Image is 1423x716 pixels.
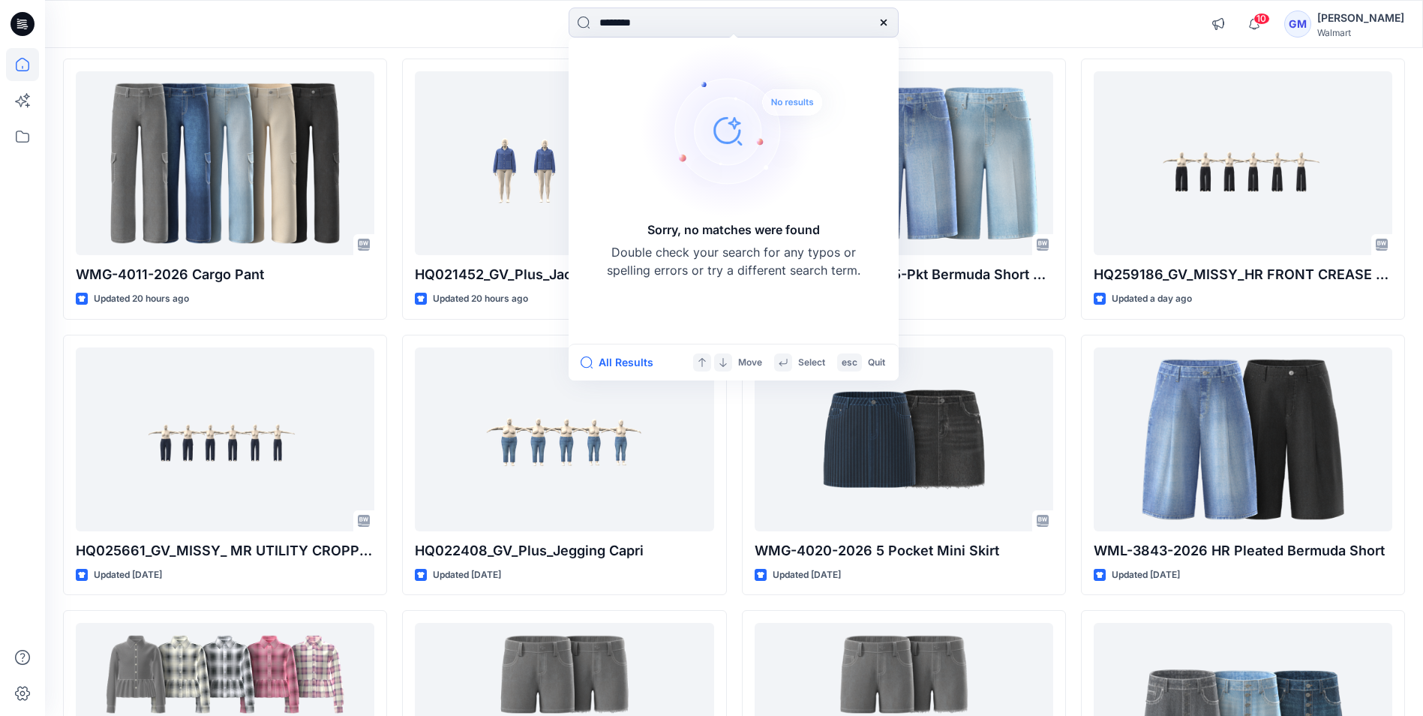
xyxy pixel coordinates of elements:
p: WML-3916-2026 HR 5-Pkt Bermuda Short w Crease [755,264,1053,285]
img: Sorry, no matches were found [641,41,851,221]
p: Updated [DATE] [773,567,841,583]
div: [PERSON_NAME] [1317,9,1404,27]
a: WMG-4020-2026 5 Pocket Mini Skirt [755,347,1053,531]
a: WMG-4011-2026 Cargo Pant [76,71,374,255]
p: HQ021452_GV_Plus_Jacket [415,264,713,285]
p: Double check your search for any typos or spelling errors or try a different search term. [606,243,861,279]
p: HQ022408_GV_Plus_Jegging Capri [415,540,713,561]
a: HQ259186_GV_MISSY_HR FRONT CREASE WIDE LEG TROUSER [1094,71,1392,255]
a: WML-3843-2026 HR Pleated Bermuda Short [1094,347,1392,531]
a: HQ021452_GV_Plus_Jacket [415,71,713,255]
p: HQ259186_GV_MISSY_HR FRONT CREASE WIDE LEG TROUSER [1094,264,1392,285]
p: Updated [DATE] [94,567,162,583]
p: Updated [DATE] [1112,567,1180,583]
p: esc [842,355,857,371]
p: Updated a day ago [1112,291,1192,307]
a: HQ022408_GV_Plus_Jegging Capri [415,347,713,531]
div: Walmart [1317,27,1404,38]
div: GM [1284,11,1311,38]
h5: Sorry, no matches were found [647,221,820,239]
a: WML-3916-2026 HR 5-Pkt Bermuda Short w Crease [755,71,1053,255]
p: WMG-4011-2026 Cargo Pant [76,264,374,285]
p: WML-3843-2026 HR Pleated Bermuda Short [1094,540,1392,561]
p: Select [798,355,825,371]
p: Updated 20 hours ago [433,291,528,307]
p: WMG-4020-2026 5 Pocket Mini Skirt [755,540,1053,561]
span: 10 [1253,13,1270,25]
a: HQ025661_GV_MISSY_ MR UTILITY CROPPED STRAIGHT LEG [76,347,374,531]
button: All Results [581,353,663,372]
p: Quit [868,355,885,371]
p: Updated [DATE] [433,567,501,583]
p: HQ025661_GV_MISSY_ MR UTILITY CROPPED STRAIGHT LEG [76,540,374,561]
p: Move [738,355,762,371]
p: Updated 20 hours ago [94,291,189,307]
